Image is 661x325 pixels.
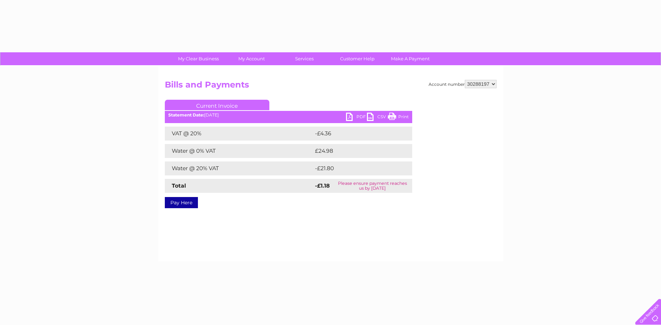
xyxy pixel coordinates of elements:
[223,52,280,65] a: My Account
[388,113,409,123] a: Print
[329,52,386,65] a: Customer Help
[165,161,313,175] td: Water @ 20% VAT
[170,52,227,65] a: My Clear Business
[382,52,439,65] a: Make A Payment
[276,52,333,65] a: Services
[165,80,497,93] h2: Bills and Payments
[165,100,269,110] a: Current Invoice
[315,182,330,189] strong: -£1.18
[165,113,412,118] div: [DATE]
[165,144,313,158] td: Water @ 0% VAT
[429,80,497,88] div: Account number
[172,182,186,189] strong: Total
[313,127,398,141] td: -£4.36
[313,161,399,175] td: -£21.80
[165,127,313,141] td: VAT @ 20%
[333,179,412,193] td: Please ensure payment reaches us by [DATE]
[168,112,204,118] b: Statement Date:
[165,197,198,208] a: Pay Here
[346,113,367,123] a: PDF
[367,113,388,123] a: CSV
[313,144,399,158] td: £24.98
